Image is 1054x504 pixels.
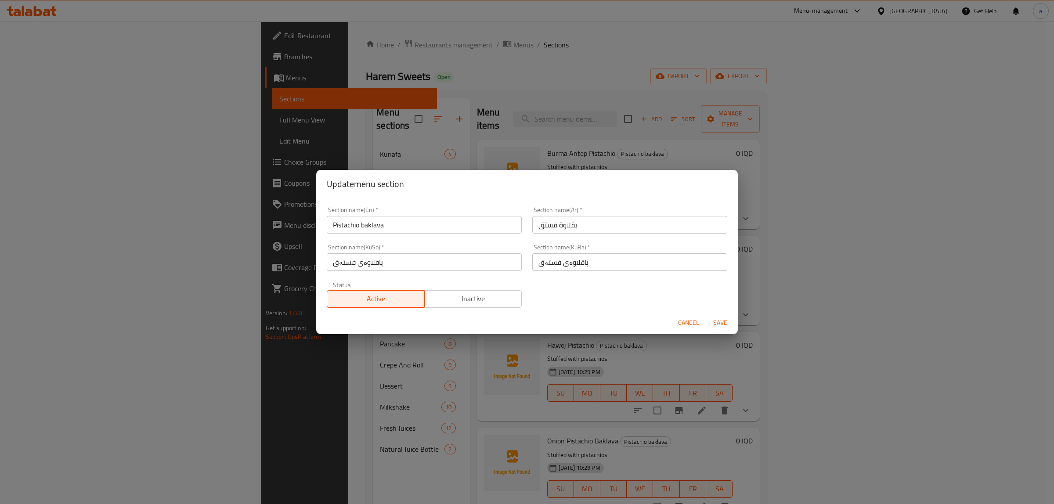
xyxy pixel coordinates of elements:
[327,253,522,271] input: Please enter section name(KuSo)
[675,315,703,331] button: Cancel
[678,317,699,328] span: Cancel
[327,290,425,308] button: Active
[327,216,522,234] input: Please enter section name(en)
[424,290,522,308] button: Inactive
[327,177,727,191] h2: Update menu section
[710,317,731,328] span: Save
[706,315,734,331] button: Save
[532,216,727,234] input: Please enter section name(ar)
[428,292,519,305] span: Inactive
[532,253,727,271] input: Please enter section name(KuBa)
[331,292,421,305] span: Active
